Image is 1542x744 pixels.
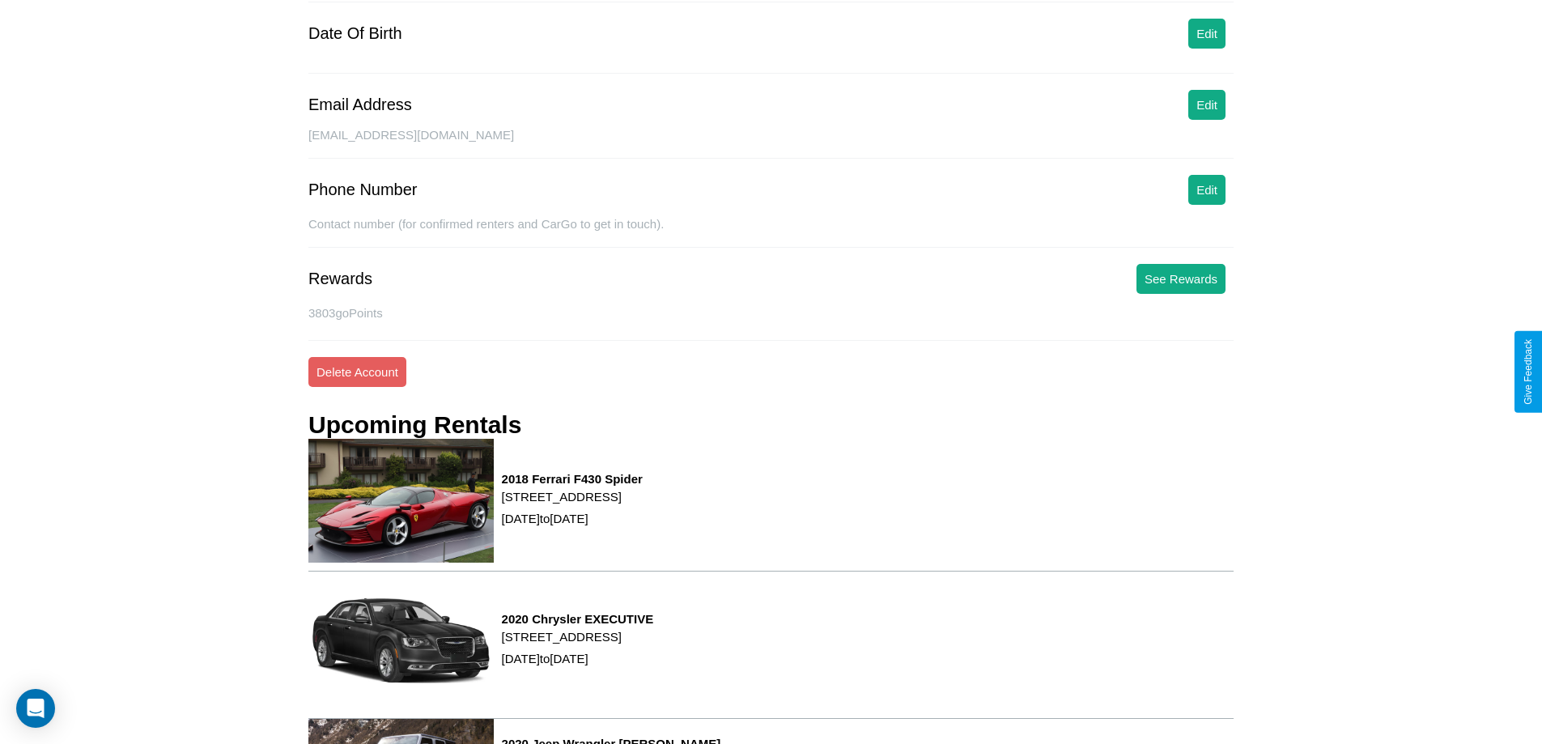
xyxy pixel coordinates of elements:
[502,648,654,670] p: [DATE] to [DATE]
[502,486,643,508] p: [STREET_ADDRESS]
[1523,339,1534,405] div: Give Feedback
[308,357,406,387] button: Delete Account
[308,270,372,288] div: Rewards
[308,572,494,710] img: rental
[502,612,654,626] h3: 2020 Chrysler EXECUTIVE
[308,411,521,439] h3: Upcoming Rentals
[502,508,643,529] p: [DATE] to [DATE]
[1188,175,1226,205] button: Edit
[502,626,654,648] p: [STREET_ADDRESS]
[308,439,494,562] img: rental
[1188,90,1226,120] button: Edit
[308,217,1234,248] div: Contact number (for confirmed renters and CarGo to get in touch).
[308,24,402,43] div: Date Of Birth
[1188,19,1226,49] button: Edit
[308,96,412,114] div: Email Address
[308,128,1234,159] div: [EMAIL_ADDRESS][DOMAIN_NAME]
[1136,264,1226,294] button: See Rewards
[308,302,1234,324] p: 3803 goPoints
[308,181,418,199] div: Phone Number
[16,689,55,728] div: Open Intercom Messenger
[502,472,643,486] h3: 2018 Ferrari F430 Spider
